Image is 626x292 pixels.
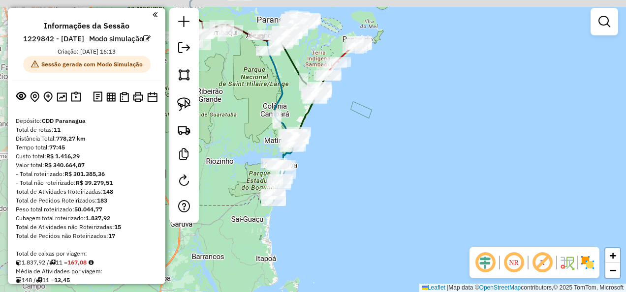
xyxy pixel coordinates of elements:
i: Total de rotas [36,277,42,283]
i: Meta Caixas/viagem: 181,15 Diferença: -14,07 [89,260,94,265]
strong: 148 [103,188,113,195]
a: Zoom in [605,248,620,263]
strong: CDD Paranagua [42,117,86,124]
a: Clique aqui para minimizar o painel [153,9,157,20]
strong: 17 [108,232,115,239]
span: + [610,249,616,262]
div: - Total não roteirizado: [16,178,157,187]
img: Criar rota [177,123,191,137]
div: Atividade não roteirizada - POSTO JARDIM PARANAG [269,37,294,47]
div: Distância Total: [16,134,157,143]
div: Total de Atividades Roteirizadas: [16,187,157,196]
strong: 13,45 [54,276,70,284]
span: Exibir rótulo [531,251,554,274]
div: Total de rotas: [16,125,157,134]
strong: 183 [97,197,107,204]
div: Atividade não roteirizada - SUPERMERCADO CANOAS [307,82,331,92]
div: Atividade não roteirizada - 60.519.809 MARIO FERREIRA [268,39,293,49]
a: Exportar sessão [174,38,194,60]
div: Atividade não roteirizada - 277 REFEICOES [307,88,331,98]
div: - Total roteirizado: [16,170,157,178]
i: Cubagem total roteirizado [16,260,22,265]
h6: 1229842 - [DATE] [23,34,84,43]
div: Atividade não roteirizada - KOCHHANN e FILHO LTD [277,29,301,39]
div: Total de Pedidos não Roteirizados: [16,232,157,240]
img: Selecionar atividades - polígono [177,68,191,82]
div: Atividade não roteirizada - LOJA DE CONVENIENCIA [278,29,302,39]
div: 1.837,92 / 11 = [16,258,157,267]
strong: 15 [114,223,121,231]
button: Adicionar Atividades [41,89,55,105]
div: Criação: [DATE] 16:13 [54,47,120,56]
strong: R$ 39.279,51 [76,179,113,186]
div: Total de Atividades não Roteirizadas: [16,223,157,232]
strong: 1.837,92 [86,214,110,222]
span: Sessão gerada com Modo Simulação [23,56,151,73]
div: Atividade não roteirizada - SUELEM DETOMIN DE OL [304,90,329,100]
div: Custo total: [16,152,157,161]
a: Criar rota [173,119,195,141]
div: Peso total roteirizado: [16,205,157,214]
span: − [610,264,616,276]
strong: R$ 1.416,29 [46,152,80,160]
strong: R$ 301.385,36 [64,170,105,177]
h6: Modo simulação [89,34,151,43]
div: Atividade não roteirizada - ALCEU BONALDI SCOMAC [256,46,281,56]
a: Leaflet [422,284,445,291]
button: Visualizar relatório de Roteirização [104,90,118,103]
h4: Informações da Sessão [44,21,129,30]
img: Selecionar atividades - laço [177,97,191,111]
img: Fluxo de ruas [559,255,575,270]
div: Atividade não roteirizada - DEMETRI MIHAIL SITIS [284,135,309,145]
div: Atividade não roteirizada - ROSILDA HOINACKI DOS SANTOS 82278636987 [273,34,297,44]
a: Exibir filtros [595,12,614,31]
div: Atividade não roteirizada - BRUNA MARTINS COSTA [293,18,318,28]
a: Criar modelo [174,145,194,167]
div: Média de Atividades por viagem: [16,267,157,276]
button: Otimizar todas as rotas [55,90,69,103]
div: Atividade não roteirizada - JUNIVAL RIBEIRO DA S [303,94,327,104]
strong: 11 [54,126,61,133]
div: Total de caixas por viagem: [16,249,157,258]
a: OpenStreetMap [479,284,521,291]
span: Ocultar deslocamento [473,251,497,274]
a: Nova sessão e pesquisa [174,12,194,34]
strong: 77:45 [49,144,65,151]
span: | [447,284,448,291]
i: Total de rotas [49,260,56,265]
div: Total de Pedidos Roteirizados: [16,196,157,205]
a: Zoom out [605,263,620,278]
div: 148 / 11 = [16,276,157,285]
button: Exibir sessão original [14,89,28,105]
button: Logs desbloquear sessão [91,89,104,105]
div: Tempo total: [16,143,157,152]
span: Ocultar NR [502,251,526,274]
div: Depósito: [16,117,157,125]
strong: R$ 340.664,87 [44,161,85,169]
button: Painel de Sugestão [69,89,83,105]
button: Disponibilidade de veículos [145,90,159,104]
div: Atividade não roteirizada - MICHEL CONSTANTINO [275,35,299,45]
button: Centralizar mapa no depósito ou ponto de apoio [28,89,41,105]
button: Imprimir Rotas [131,90,145,104]
button: Visualizar Romaneio [118,90,131,104]
em: Alterar nome da sessão [143,35,151,42]
div: Valor total: [16,161,157,170]
strong: 778,27 km [56,135,86,142]
img: Exibir/Ocultar setores [580,255,595,270]
div: Cubagem total roteirizado: [16,214,157,223]
i: Total de Atividades [16,277,22,283]
div: Atividade não roteirizada - EVERALDO GOMES DA SILVA [283,27,308,36]
strong: 50.044,77 [74,205,102,213]
div: Map data © contributors,© 2025 TomTom, Microsoft [419,284,626,292]
a: Reroteirizar Sessão [174,171,194,193]
strong: 167,08 [67,259,87,266]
